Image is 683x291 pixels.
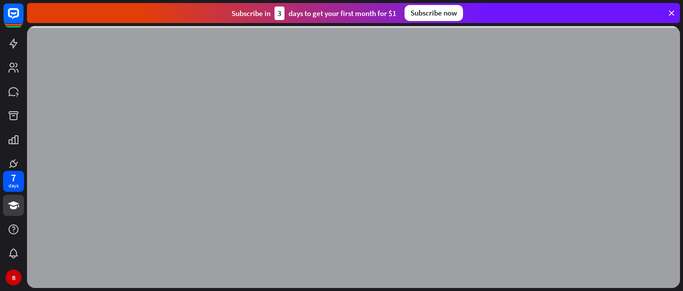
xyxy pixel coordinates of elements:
div: B [5,269,21,285]
a: 7 days [3,171,24,192]
div: 3 [274,7,284,20]
div: 7 [11,173,16,182]
div: Subscribe now [404,5,463,21]
div: days [8,182,18,189]
div: Subscribe in days to get your first month for $1 [231,7,396,20]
